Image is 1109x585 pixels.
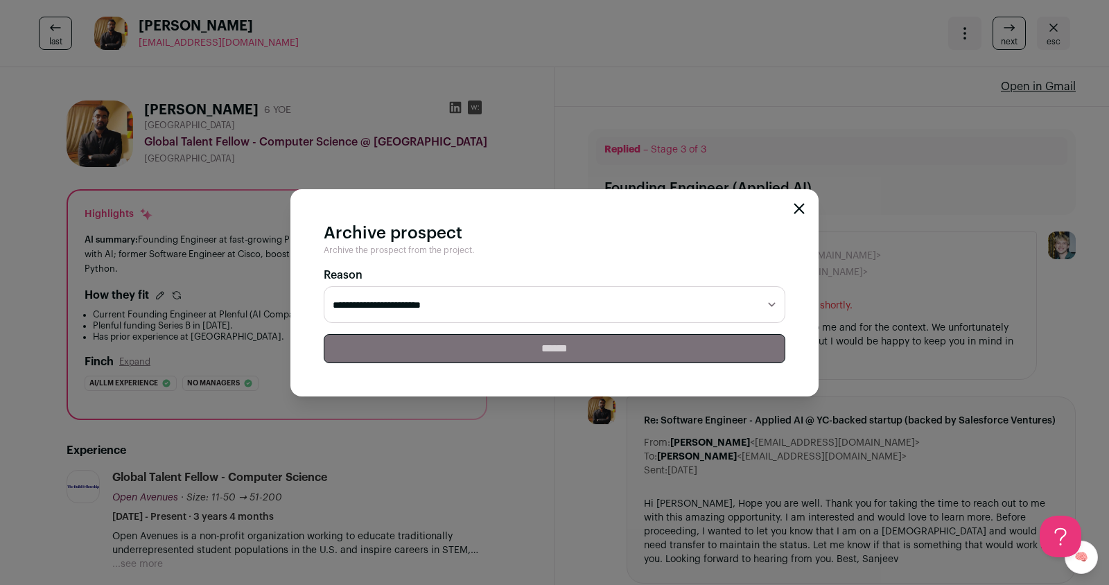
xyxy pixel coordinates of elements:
[324,267,785,283] label: Reason
[1040,516,1081,557] iframe: Help Scout Beacon - Open
[324,222,785,245] h2: Archive prospect
[794,203,805,214] button: Close modal
[1065,541,1098,574] a: 🧠
[324,245,474,256] span: Archive the prospect from the project.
